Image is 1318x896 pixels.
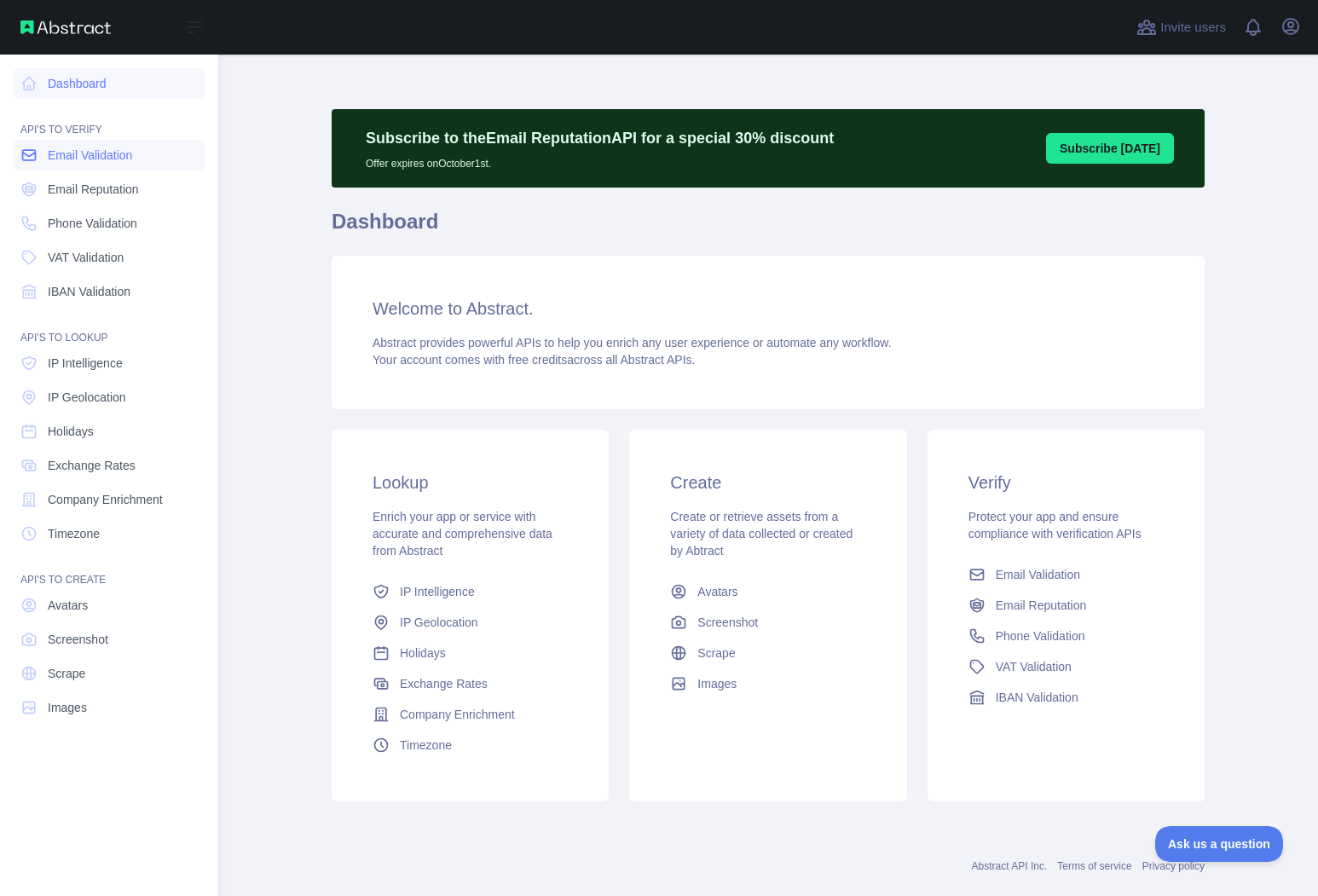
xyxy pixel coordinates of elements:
a: Screenshot [663,607,872,638]
a: Scrape [663,638,872,668]
span: IP Intelligence [48,355,123,372]
div: API'S TO VERIFY [14,102,205,136]
span: Invite users [1160,18,1226,38]
span: Timezone [400,737,452,754]
span: Images [697,675,737,692]
a: IBAN Validation [962,682,1171,713]
span: VAT Validation [996,658,1072,675]
a: Scrape [14,658,205,689]
span: Email Reputation [996,597,1087,614]
a: Email Reputation [962,590,1171,621]
a: Dashboard [14,68,205,99]
span: Exchange Rates [400,675,488,692]
span: IP Intelligence [400,583,475,600]
a: Company Enrichment [14,484,205,515]
span: Scrape [697,645,735,662]
a: Images [663,668,872,699]
a: Company Enrichment [366,699,575,730]
a: VAT Validation [962,651,1171,682]
span: IP Geolocation [400,614,478,631]
a: Avatars [663,576,872,607]
span: Screenshot [697,614,758,631]
a: IBAN Validation [14,276,205,307]
a: IP Intelligence [366,576,575,607]
a: Avatars [14,590,205,621]
a: Images [14,692,205,723]
span: Email Reputation [48,181,139,198]
span: Avatars [48,597,88,614]
span: Email Validation [996,566,1080,583]
span: Your account comes with across all Abstract APIs. [373,353,695,367]
span: IP Geolocation [48,389,126,406]
span: Holidays [48,423,94,440]
span: Abstract provides powerful APIs to help you enrich any user experience or automate any workflow. [373,336,892,350]
a: Holidays [366,638,575,668]
a: Holidays [14,416,205,447]
p: Offer expires on October 1st. [366,150,834,171]
button: Subscribe [DATE] [1046,133,1174,164]
span: VAT Validation [48,249,124,266]
p: Subscribe to the Email Reputation API for a special 30 % discount [366,126,834,150]
a: Exchange Rates [14,450,205,481]
span: Scrape [48,665,85,682]
a: IP Geolocation [14,382,205,413]
span: Phone Validation [996,627,1085,645]
a: Timezone [366,730,575,760]
a: Screenshot [14,624,205,655]
h3: Create [670,471,865,494]
span: Email Validation [48,147,132,164]
a: Email Validation [962,559,1171,590]
div: API'S TO CREATE [14,552,205,587]
span: Protect your app and ensure compliance with verification APIs [968,510,1142,540]
iframe: Toggle Customer Support [1155,826,1284,862]
a: IP Geolocation [366,607,575,638]
a: Privacy policy [1142,860,1205,872]
a: Exchange Rates [366,668,575,699]
button: Invite users [1133,14,1229,41]
span: Phone Validation [48,215,137,232]
span: Avatars [697,583,737,600]
span: Company Enrichment [48,491,163,508]
h3: Verify [968,471,1164,494]
a: Timezone [14,518,205,549]
span: Timezone [48,525,100,542]
h1: Dashboard [332,208,1205,249]
a: Email Reputation [14,174,205,205]
a: Phone Validation [14,208,205,239]
span: Company Enrichment [400,706,515,723]
a: Email Validation [14,140,205,171]
img: Abstract API [20,20,111,34]
span: Exchange Rates [48,457,136,474]
h3: Welcome to Abstract. [373,297,1164,321]
a: IP Intelligence [14,348,205,379]
a: Terms of service [1057,860,1131,872]
span: IBAN Validation [48,283,130,300]
h3: Lookup [373,471,568,494]
a: Phone Validation [962,621,1171,651]
span: Screenshot [48,631,108,648]
span: Holidays [400,645,446,662]
span: IBAN Validation [996,689,1078,706]
a: Abstract API Inc. [972,860,1048,872]
a: VAT Validation [14,242,205,273]
span: Enrich your app or service with accurate and comprehensive data from Abstract [373,510,552,558]
span: Images [48,699,87,716]
span: free credits [508,353,567,367]
div: API'S TO LOOKUP [14,310,205,344]
span: Create or retrieve assets from a variety of data collected or created by Abtract [670,510,853,558]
